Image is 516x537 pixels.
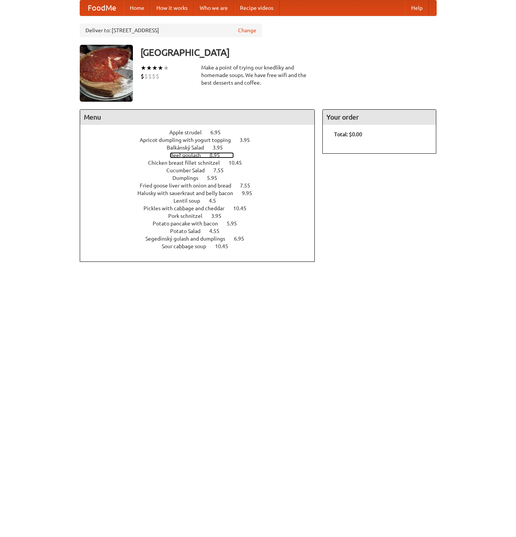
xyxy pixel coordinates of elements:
span: Potato Salad [170,228,208,234]
span: Pickles with cabbage and cheddar [144,205,232,211]
li: ★ [152,64,158,72]
a: Potato pancake with bacon 5.95 [153,220,251,227]
li: ★ [146,64,152,72]
span: 5.95 [207,175,225,181]
a: Change [238,27,256,34]
span: Halusky with sauerkraut and belly bacon [137,190,241,196]
li: $ [148,72,152,80]
a: How it works [150,0,194,16]
a: Balkánský Salad 3.95 [167,145,237,151]
span: 9.95 [242,190,260,196]
a: Fried goose liver with onion and bread 7.55 [140,183,264,189]
h4: Menu [80,110,315,125]
li: ★ [158,64,163,72]
h3: [GEOGRAPHIC_DATA] [140,45,437,60]
li: ★ [140,64,146,72]
div: Make a point of trying our knedlíky and homemade soups. We have free wifi and the best desserts a... [201,64,315,87]
a: Who we are [194,0,234,16]
span: 3.95 [240,137,257,143]
span: Dumplings [172,175,206,181]
a: Beef goulash 8.95 [170,152,234,158]
span: Cucumber Salad [166,167,212,173]
span: Pork schnitzel [168,213,210,219]
span: 3.95 [213,145,230,151]
a: Pork schnitzel 3.95 [168,213,235,219]
span: Lentil soup [174,198,208,204]
a: FoodMe [80,0,124,16]
span: 3.95 [211,213,229,219]
span: 7.55 [240,183,258,189]
li: $ [144,72,148,80]
div: Deliver to: [STREET_ADDRESS] [80,24,262,37]
a: Help [405,0,429,16]
span: 10.45 [215,243,236,249]
a: Chicken breast fillet schnitzel 10.45 [148,160,256,166]
span: 10.45 [233,205,254,211]
span: Apple strudel [169,129,209,135]
span: Sour cabbage soup [162,243,214,249]
a: Recipe videos [234,0,279,16]
span: Fried goose liver with onion and bread [140,183,239,189]
span: Apricot dumpling with yogurt topping [140,137,238,143]
span: Potato pancake with bacon [153,220,226,227]
span: Segedínský gulash and dumplings [145,236,233,242]
li: $ [152,72,156,80]
img: angular.jpg [80,45,133,102]
b: Total: $0.00 [334,131,362,137]
span: 8.95 [210,152,227,158]
a: Dumplings 5.95 [172,175,231,181]
span: 6.95 [234,236,252,242]
span: 4.5 [209,198,224,204]
span: Beef goulash [170,152,208,158]
li: $ [140,72,144,80]
a: Potato Salad 4.55 [170,228,234,234]
a: Apricot dumpling with yogurt topping 3.95 [140,137,264,143]
a: Apple strudel 6.95 [169,129,235,135]
span: 7.55 [213,167,231,173]
h4: Your order [323,110,436,125]
a: Segedínský gulash and dumplings 6.95 [145,236,258,242]
span: 4.55 [209,228,227,234]
span: Balkánský Salad [167,145,211,151]
span: Chicken breast fillet schnitzel [148,160,227,166]
a: Lentil soup 4.5 [174,198,230,204]
a: Pickles with cabbage and cheddar 10.45 [144,205,260,211]
span: 5.95 [227,220,245,227]
span: 10.45 [229,160,249,166]
li: $ [156,72,159,80]
a: Cucumber Salad 7.55 [166,167,238,173]
span: 6.95 [210,129,228,135]
li: ★ [163,64,169,72]
a: Home [124,0,150,16]
a: Halusky with sauerkraut and belly bacon 9.95 [137,190,266,196]
a: Sour cabbage soup 10.45 [162,243,242,249]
